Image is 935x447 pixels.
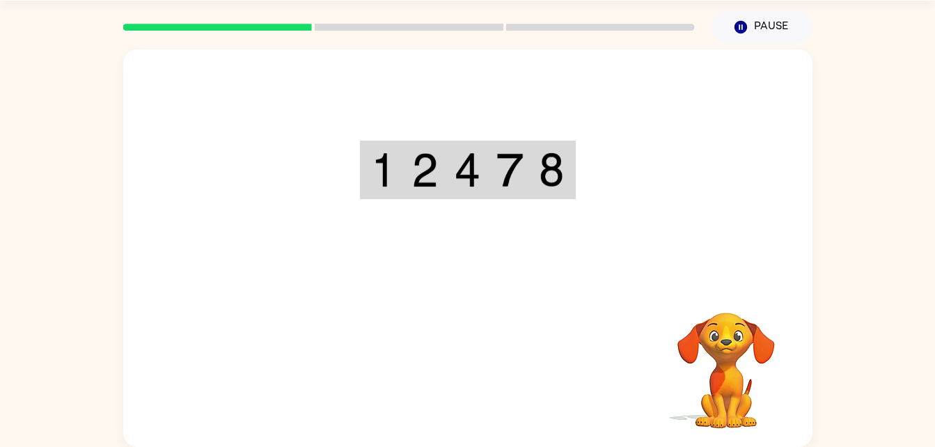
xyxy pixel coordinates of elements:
img: 2 [411,152,438,187]
img: 8 [539,152,564,187]
img: 1 [371,152,396,187]
img: 7 [496,152,523,187]
button: Pause [712,11,812,43]
img: 4 [454,152,480,187]
video: Your browser must support playing .mp4 files to use Literably. Please try using another browser. [657,291,796,430]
